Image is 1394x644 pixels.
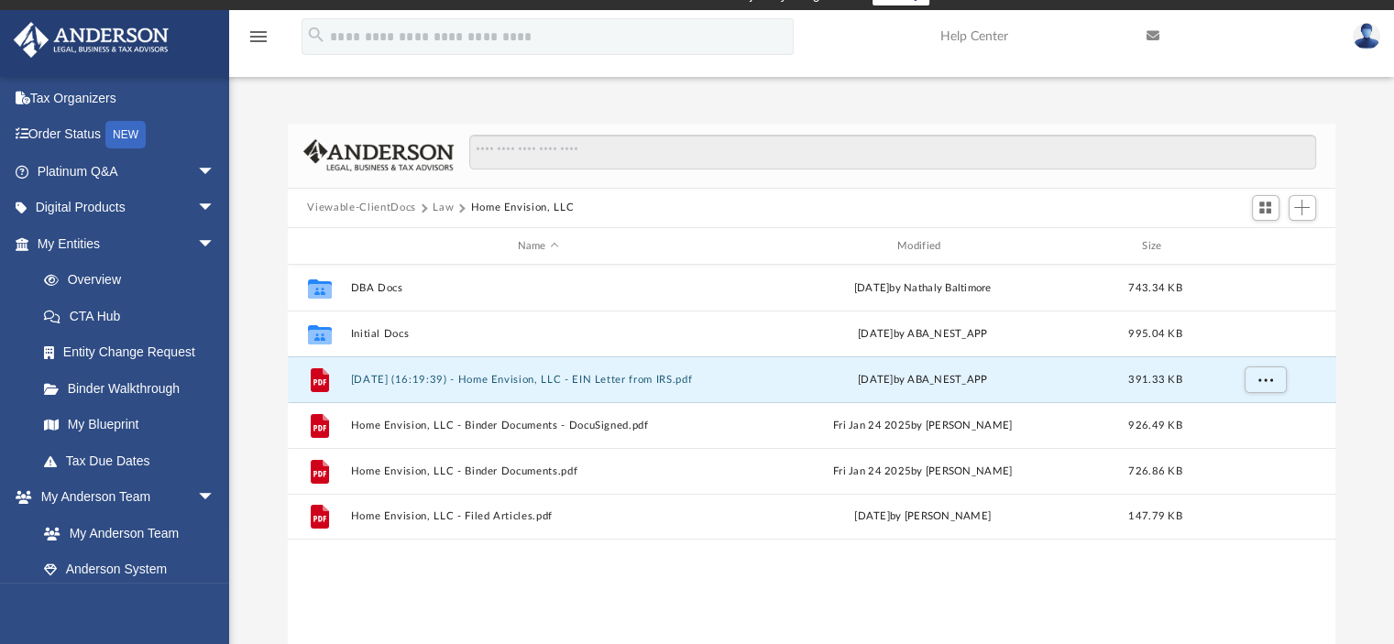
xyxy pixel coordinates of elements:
div: [DATE] by [PERSON_NAME] [734,509,1110,526]
div: Fri Jan 24 2025 by [PERSON_NAME] [734,464,1110,480]
span: 726.86 KB [1128,466,1181,476]
span: 391.33 KB [1128,375,1181,385]
button: Law [433,200,454,216]
button: DBA Docs [350,282,726,294]
i: menu [247,26,269,48]
a: My Entitiesarrow_drop_down [13,225,243,262]
span: arrow_drop_down [197,190,234,227]
a: Anderson System [26,551,234,588]
div: [DATE] by ABA_NEST_APP [734,326,1110,343]
span: arrow_drop_down [197,225,234,263]
a: menu [247,35,269,48]
span: 147.79 KB [1128,512,1181,522]
span: 926.49 KB [1128,420,1181,431]
a: Platinum Q&Aarrow_drop_down [13,153,243,190]
button: More options [1244,366,1286,394]
div: id [295,238,341,255]
a: Overview [26,262,243,299]
span: arrow_drop_down [197,479,234,517]
a: Tax Due Dates [26,442,243,479]
button: Switch to Grid View [1252,195,1279,221]
button: Viewable-ClientDocs [307,200,415,216]
a: My Anderson Teamarrow_drop_down [13,479,234,516]
div: Name [349,238,726,255]
input: Search files and folders [469,135,1315,169]
a: My Blueprint [26,407,234,443]
button: Home Envision, LLC - Binder Documents - DocuSigned.pdf [350,420,726,431]
button: Initial Docs [350,328,726,340]
a: Order StatusNEW [13,116,243,154]
button: Home Envision, LLC [470,200,574,216]
i: search [306,25,326,45]
div: NEW [105,121,146,148]
a: CTA Hub [26,298,243,334]
button: Home Envision, LLC - Binder Documents.pdf [350,465,726,477]
button: Add [1289,195,1316,221]
div: Fri Jan 24 2025 by [PERSON_NAME] [734,418,1110,434]
span: arrow_drop_down [197,153,234,191]
div: id [1200,238,1328,255]
a: My Anderson Team [26,515,225,551]
a: Digital Productsarrow_drop_down [13,190,243,226]
img: Anderson Advisors Platinum Portal [8,22,174,58]
span: 995.04 KB [1128,329,1181,339]
button: Home Envision, LLC - Filed Articles.pdf [350,511,726,523]
a: Entity Change Request [26,334,243,371]
button: [DATE] (16:19:39) - Home Envision, LLC - EIN Letter from IRS.pdf [350,374,726,386]
img: User Pic [1353,23,1380,49]
div: Modified [734,238,1111,255]
span: 743.34 KB [1128,283,1181,293]
div: Size [1118,238,1191,255]
a: Tax Organizers [13,80,243,116]
div: [DATE] by Nathaly Baltimore [734,280,1110,297]
div: [DATE] by ABA_NEST_APP [734,372,1110,388]
div: grid [288,265,1336,644]
a: Binder Walkthrough [26,370,243,407]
